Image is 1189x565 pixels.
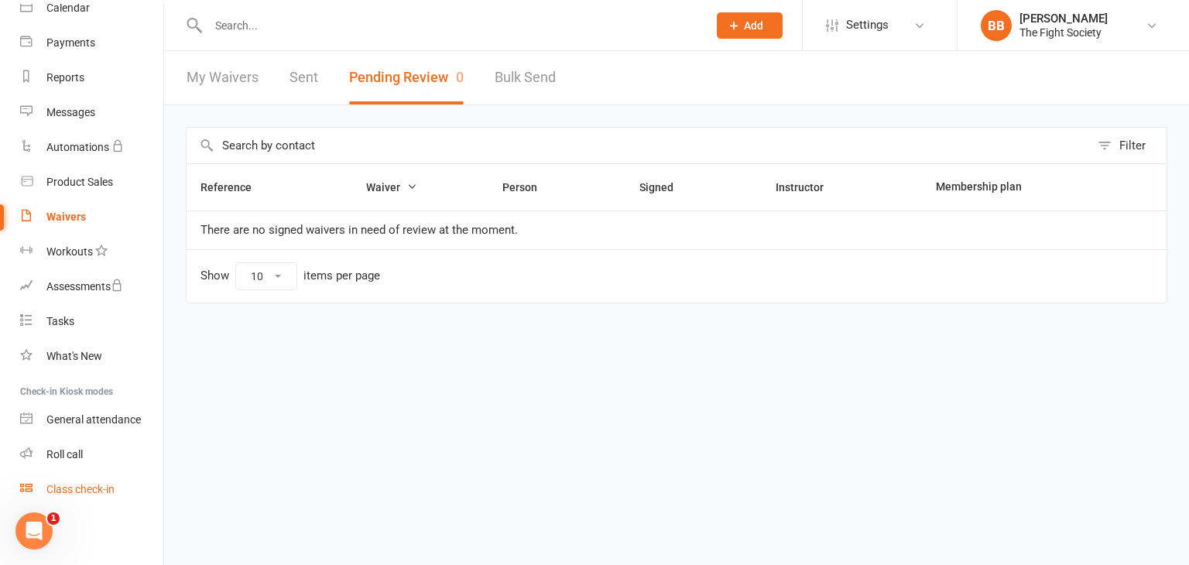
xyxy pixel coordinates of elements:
div: [PERSON_NAME] [1019,12,1108,26]
div: Messages [46,106,95,118]
a: Assessments [20,269,163,304]
div: Reports [46,71,84,84]
input: Search... [204,15,697,36]
span: 0 [456,69,464,85]
a: Roll call [20,437,163,472]
span: Person [502,181,554,193]
a: Payments [20,26,163,60]
a: General attendance kiosk mode [20,402,163,437]
div: Filter [1119,136,1146,155]
div: Calendar [46,2,90,14]
td: There are no signed waivers in need of review at the moment. [187,211,1167,249]
a: Reports [20,60,163,95]
a: Class kiosk mode [20,472,163,507]
div: Class check-in [46,483,115,495]
div: Tasks [46,315,74,327]
button: Add [717,12,783,39]
span: 1 [47,512,60,525]
span: Add [744,19,763,32]
div: Automations [46,141,109,153]
span: Settings [846,8,889,43]
a: What's New [20,339,163,374]
div: items per page [303,269,380,282]
a: My Waivers [187,51,259,104]
div: Waivers [46,211,86,223]
button: Filter [1090,128,1167,163]
button: Reference [200,178,269,197]
div: What's New [46,350,102,362]
div: The Fight Society [1019,26,1108,39]
div: Workouts [46,245,93,258]
button: Waiver [366,178,417,197]
a: Product Sales [20,165,163,200]
a: Tasks [20,304,163,339]
div: Product Sales [46,176,113,188]
button: Instructor [776,178,841,197]
a: Messages [20,95,163,130]
button: Person [502,178,554,197]
div: Roll call [46,448,83,461]
button: Pending Review0 [349,51,464,104]
span: Waiver [366,181,417,193]
a: Automations [20,130,163,165]
a: Bulk Send [495,51,556,104]
div: Assessments [46,280,123,293]
iframe: Intercom live chat [15,512,53,550]
div: BB [981,10,1012,41]
a: Workouts [20,235,163,269]
input: Search by contact [187,128,1090,163]
span: Reference [200,181,269,193]
a: Waivers [20,200,163,235]
div: Payments [46,36,95,49]
a: Sent [290,51,318,104]
div: General attendance [46,413,141,426]
span: Instructor [776,181,841,193]
th: Membership plan [922,164,1119,211]
span: Signed [639,181,690,193]
div: Show [200,262,380,290]
button: Signed [639,178,690,197]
